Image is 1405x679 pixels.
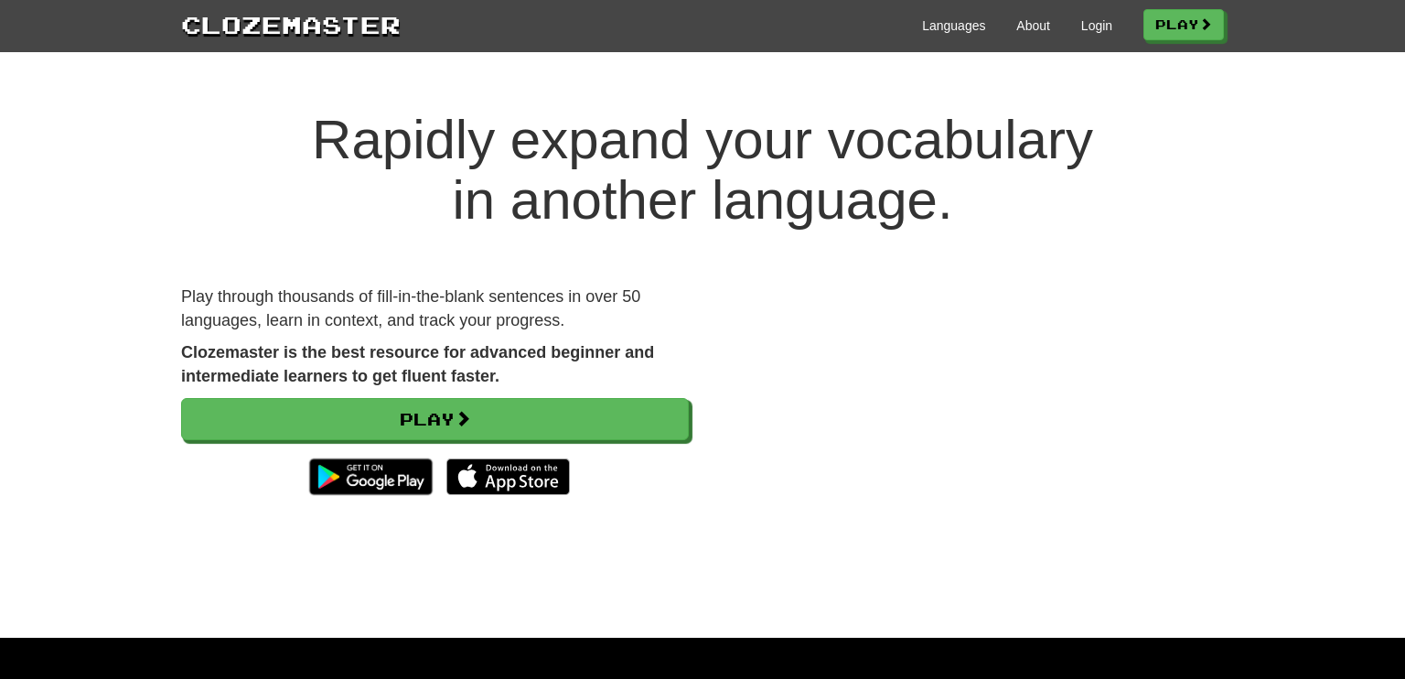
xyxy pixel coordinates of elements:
a: Languages [922,16,985,35]
a: Play [1143,9,1224,40]
strong: Clozemaster is the best resource for advanced beginner and intermediate learners to get fluent fa... [181,343,654,385]
img: Download_on_the_App_Store_Badge_US-UK_135x40-25178aeef6eb6b83b96f5f2d004eda3bffbb37122de64afbaef7... [446,458,570,495]
a: Play [181,398,689,440]
p: Play through thousands of fill-in-the-blank sentences in over 50 languages, learn in context, and... [181,286,689,332]
a: About [1016,16,1050,35]
img: Get it on Google Play [300,449,442,504]
a: Clozemaster [181,7,401,41]
a: Login [1081,16,1112,35]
